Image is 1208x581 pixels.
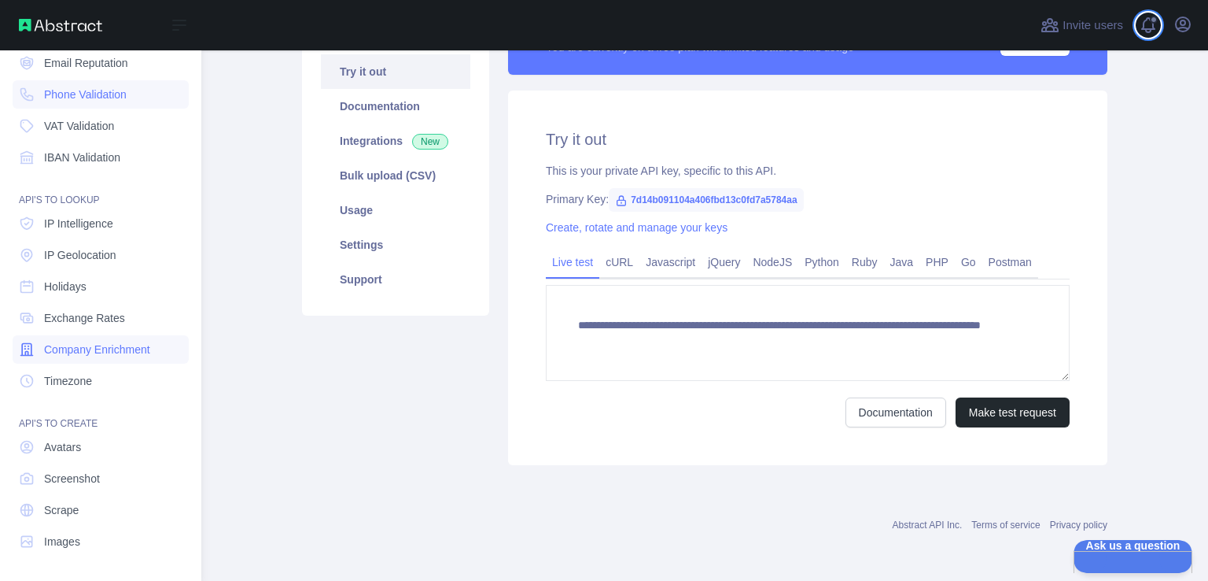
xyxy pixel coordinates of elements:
[13,304,189,332] a: Exchange Rates
[13,527,189,556] a: Images
[321,89,470,124] a: Documentation
[44,216,113,231] span: IP Intelligence
[982,250,1038,275] a: Postman
[13,112,189,140] a: VAT Validation
[13,433,189,461] a: Avatars
[1063,17,1123,35] span: Invite users
[845,250,884,275] a: Ruby
[321,193,470,228] a: Usage
[546,191,1070,207] div: Primary Key:
[746,250,798,275] a: NodeJS
[44,118,114,134] span: VAT Validation
[44,342,150,357] span: Company Enrichment
[44,87,127,102] span: Phone Validation
[971,520,1040,531] a: Terms of service
[13,464,189,493] a: Screenshot
[321,54,470,89] a: Try it out
[893,520,963,531] a: Abstract API Inc.
[546,250,599,275] a: Live test
[13,398,189,430] div: API'S TO CREATE
[546,221,727,234] a: Create, rotate and manage your keys
[44,534,80,550] span: Images
[546,128,1070,150] h2: Try it out
[44,471,100,487] span: Screenshot
[845,398,946,427] a: Documentation
[884,250,920,275] a: Java
[13,335,189,364] a: Company Enrichment
[956,398,1070,427] button: Make test request
[13,143,189,172] a: IBAN Validation
[13,241,189,269] a: IP Geolocation
[321,262,470,297] a: Support
[44,502,79,518] span: Scrape
[13,272,189,301] a: Holidays
[44,373,92,389] span: Timezone
[321,228,470,262] a: Settings
[1074,540,1192,573] iframe: Help Scout Beacon - Open
[44,55,128,71] span: Email Reputation
[13,175,189,206] div: API'S TO LOOKUP
[44,150,120,165] span: IBAN Validation
[13,209,189,238] a: IP Intelligence
[13,80,189,109] a: Phone Validation
[44,247,116,263] span: IP Geolocation
[798,250,845,275] a: Python
[609,188,804,212] span: 7d14b091104a406fbd13c0fd7a5784aa
[955,250,982,275] a: Go
[599,250,639,275] a: cURL
[1050,520,1107,531] a: Privacy policy
[44,279,87,294] span: Holidays
[13,367,189,395] a: Timezone
[13,49,189,77] a: Email Reputation
[639,250,702,275] a: Javascript
[546,163,1070,179] div: This is your private API key, specific to this API.
[44,439,81,455] span: Avatars
[919,250,955,275] a: PHP
[13,496,189,524] a: Scrape
[321,158,470,193] a: Bulk upload (CSV)
[1037,13,1126,38] button: Invite users
[321,124,470,158] a: Integrations New
[412,134,448,150] span: New
[19,19,102,31] img: Abstract API
[702,250,746,275] a: jQuery
[44,310,125,326] span: Exchange Rates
